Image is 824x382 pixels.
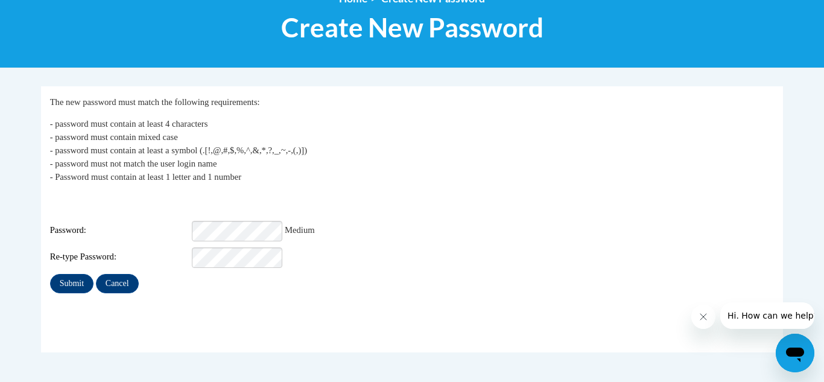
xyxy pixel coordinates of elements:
[720,302,814,329] iframe: Message from company
[691,305,715,329] iframe: Close message
[50,274,93,293] input: Submit
[50,119,307,182] span: - password must contain at least 4 characters - password must contain mixed case - password must ...
[281,11,544,43] span: Create New Password
[7,8,98,18] span: Hi. How can we help?
[776,334,814,372] iframe: Button to launch messaging window
[50,224,190,237] span: Password:
[50,97,260,107] span: The new password must match the following requirements:
[50,250,190,264] span: Re-type Password:
[96,274,139,293] input: Cancel
[285,225,315,235] span: Medium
